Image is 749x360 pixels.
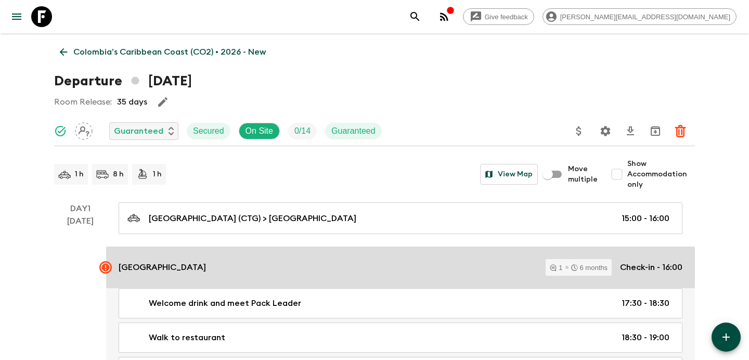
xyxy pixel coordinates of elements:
[119,202,682,234] a: [GEOGRAPHIC_DATA] (CTG) > [GEOGRAPHIC_DATA]15:00 - 16:00
[119,323,682,353] a: Walk to restaurant18:30 - 19:00
[75,125,93,134] span: Assign pack leader
[246,125,273,137] p: On Site
[550,264,562,271] div: 1
[187,123,230,139] div: Secured
[620,261,682,274] p: Check-in - 16:00
[554,13,736,21] span: [PERSON_NAME][EMAIL_ADDRESS][DOMAIN_NAME]
[119,288,682,318] a: Welcome drink and meet Pack Leader17:30 - 18:30
[571,264,608,271] div: 6 months
[670,121,691,142] button: Delete
[622,331,669,344] p: 18:30 - 19:00
[479,13,534,21] span: Give feedback
[193,125,224,137] p: Secured
[543,8,737,25] div: [PERSON_NAME][EMAIL_ADDRESS][DOMAIN_NAME]
[117,96,147,108] p: 35 days
[568,164,598,185] span: Move multiple
[149,297,301,310] p: Welcome drink and meet Pack Leader
[54,202,106,215] p: Day 1
[149,331,225,344] p: Walk to restaurant
[149,212,356,225] p: [GEOGRAPHIC_DATA] (CTG) > [GEOGRAPHIC_DATA]
[331,125,376,137] p: Guaranteed
[595,121,616,142] button: Settings
[627,159,695,190] span: Show Accommodation only
[113,169,124,179] p: 8 h
[73,46,266,58] p: Colombia’s Caribbean Coast (CO2) • 2026 - New
[622,212,669,225] p: 15:00 - 16:00
[119,261,206,274] p: [GEOGRAPHIC_DATA]
[114,125,163,137] p: Guaranteed
[480,164,538,185] button: View Map
[294,125,311,137] p: 0 / 14
[405,6,425,27] button: search adventures
[6,6,27,27] button: menu
[54,125,67,137] svg: Synced Successfully
[645,121,666,142] button: Archive (Completed, Cancelled or Unsynced Departures only)
[288,123,317,139] div: Trip Fill
[54,71,192,92] h1: Departure [DATE]
[153,169,162,179] p: 1 h
[569,121,589,142] button: Update Price, Early Bird Discount and Costs
[54,96,112,108] p: Room Release:
[239,123,280,139] div: On Site
[620,121,641,142] button: Download CSV
[75,169,84,179] p: 1 h
[463,8,534,25] a: Give feedback
[54,42,272,62] a: Colombia’s Caribbean Coast (CO2) • 2026 - New
[106,247,695,288] a: [GEOGRAPHIC_DATA]16 monthsCheck-in - 16:00
[622,297,669,310] p: 17:30 - 18:30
